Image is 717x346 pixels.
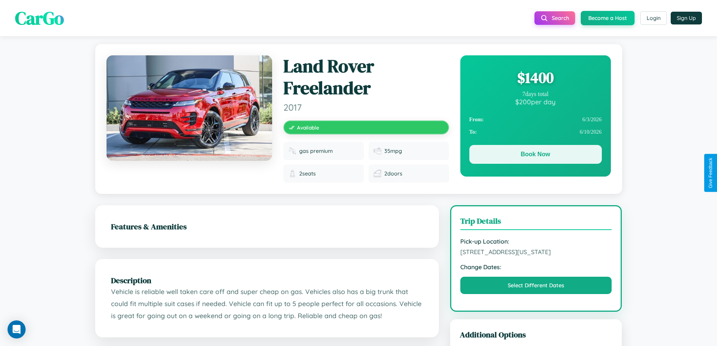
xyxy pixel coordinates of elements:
[460,238,612,245] strong: Pick-up Location:
[289,170,296,177] img: Seats
[289,147,296,155] img: Fuel type
[299,170,316,177] span: 2 seats
[299,148,333,154] span: gas premium
[460,248,612,256] span: [STREET_ADDRESS][US_STATE]
[534,11,575,25] button: Search
[469,129,477,135] strong: To:
[384,148,402,154] span: 35 mpg
[469,116,484,123] strong: From:
[374,147,381,155] img: Fuel efficiency
[111,286,423,322] p: Vehicle is reliable well taken care off and super cheap on gas. Vehicles also has a big trunk tha...
[469,98,602,106] div: $ 200 per day
[111,221,423,232] h2: Features & Amenities
[469,113,602,126] div: 6 / 3 / 2026
[460,263,612,271] strong: Change Dates:
[15,6,64,30] span: CarGo
[283,55,449,99] h1: Land Rover Freelander
[469,126,602,138] div: 6 / 10 / 2026
[107,55,272,161] img: Land Rover Freelander 2017
[8,320,26,338] div: Open Intercom Messenger
[469,145,602,164] button: Book Now
[460,277,612,294] button: Select Different Dates
[374,170,381,177] img: Doors
[283,102,449,113] span: 2017
[384,170,402,177] span: 2 doors
[460,329,612,340] h3: Additional Options
[460,215,612,230] h3: Trip Details
[552,15,569,21] span: Search
[111,275,423,286] h2: Description
[469,91,602,98] div: 7 days total
[708,158,713,188] div: Give Feedback
[671,12,702,24] button: Sign Up
[297,124,319,131] span: Available
[581,11,635,25] button: Become a Host
[640,11,667,25] button: Login
[469,67,602,88] div: $ 1400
